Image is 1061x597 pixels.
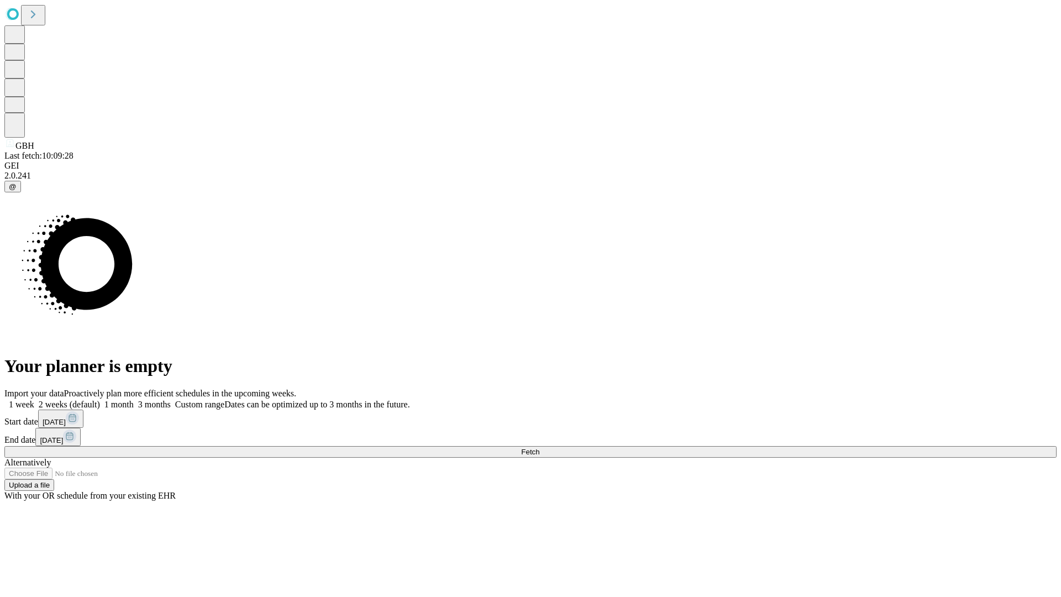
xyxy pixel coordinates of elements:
[4,171,1057,181] div: 2.0.241
[4,151,73,160] span: Last fetch: 10:09:28
[138,400,171,409] span: 3 months
[4,458,51,467] span: Alternatively
[521,448,539,456] span: Fetch
[104,400,134,409] span: 1 month
[35,428,81,446] button: [DATE]
[43,418,66,426] span: [DATE]
[4,491,176,500] span: With your OR schedule from your existing EHR
[175,400,224,409] span: Custom range
[224,400,409,409] span: Dates can be optimized up to 3 months in the future.
[4,181,21,192] button: @
[39,400,100,409] span: 2 weeks (default)
[4,428,1057,446] div: End date
[64,389,296,398] span: Proactively plan more efficient schedules in the upcoming weeks.
[4,479,54,491] button: Upload a file
[9,400,34,409] span: 1 week
[4,446,1057,458] button: Fetch
[4,161,1057,171] div: GEI
[9,182,17,191] span: @
[38,410,83,428] button: [DATE]
[15,141,34,150] span: GBH
[4,410,1057,428] div: Start date
[4,389,64,398] span: Import your data
[4,356,1057,376] h1: Your planner is empty
[40,436,63,444] span: [DATE]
